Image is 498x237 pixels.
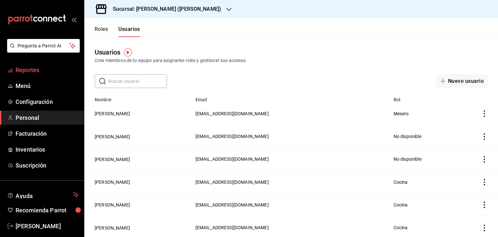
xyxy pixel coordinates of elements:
[394,202,408,207] span: Cocina
[95,156,130,163] button: [PERSON_NAME]
[481,156,488,163] button: actions
[196,134,269,139] span: [EMAIL_ADDRESS][DOMAIN_NAME]
[192,93,390,102] th: Email
[394,111,409,116] span: Mesero
[108,75,167,88] input: Buscar usuario
[18,43,70,49] span: Pregunta a Parrot AI
[481,133,488,140] button: actions
[95,133,130,140] button: [PERSON_NAME]
[16,222,79,231] span: [PERSON_NAME]
[196,156,269,162] span: [EMAIL_ADDRESS][DOMAIN_NAME]
[118,26,140,37] button: Usuarios
[481,110,488,117] button: actions
[196,180,269,185] span: [EMAIL_ADDRESS][DOMAIN_NAME]
[481,225,488,231] button: actions
[394,180,408,185] span: Cocina
[481,202,488,208] button: actions
[124,48,132,56] img: Tooltip marker
[394,225,408,230] span: Cocina
[16,145,79,154] span: Inventarios
[436,74,488,88] button: Nuevo usuario
[16,129,79,138] span: Facturación
[95,26,140,37] div: navigation tabs
[16,97,79,106] span: Configuración
[95,225,130,231] button: [PERSON_NAME]
[108,5,221,13] h3: Sucursal: [PERSON_NAME] ([PERSON_NAME])
[5,47,80,54] a: Pregunta a Parrot AI
[95,47,120,57] div: Usuarios
[71,17,77,22] button: open_drawer_menu
[16,191,70,199] span: Ayuda
[196,225,269,230] span: [EMAIL_ADDRESS][DOMAIN_NAME]
[196,111,269,116] span: [EMAIL_ADDRESS][DOMAIN_NAME]
[95,179,130,185] button: [PERSON_NAME]
[16,161,79,170] span: Suscripción
[95,202,130,208] button: [PERSON_NAME]
[7,39,80,53] button: Pregunta a Parrot AI
[390,148,457,170] td: No disponible
[95,110,130,117] button: [PERSON_NAME]
[84,93,192,102] th: Nombre
[390,125,457,148] td: No disponible
[481,179,488,185] button: actions
[390,93,457,102] th: Rol
[196,202,269,207] span: [EMAIL_ADDRESS][DOMAIN_NAME]
[16,206,79,215] span: Recomienda Parrot
[16,81,79,90] span: Menú
[16,66,79,74] span: Reportes
[95,26,108,37] button: Roles
[16,113,79,122] span: Personal
[95,57,488,64] div: Crea miembros de tu equipo para asignarles roles y gestionar sus accesos.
